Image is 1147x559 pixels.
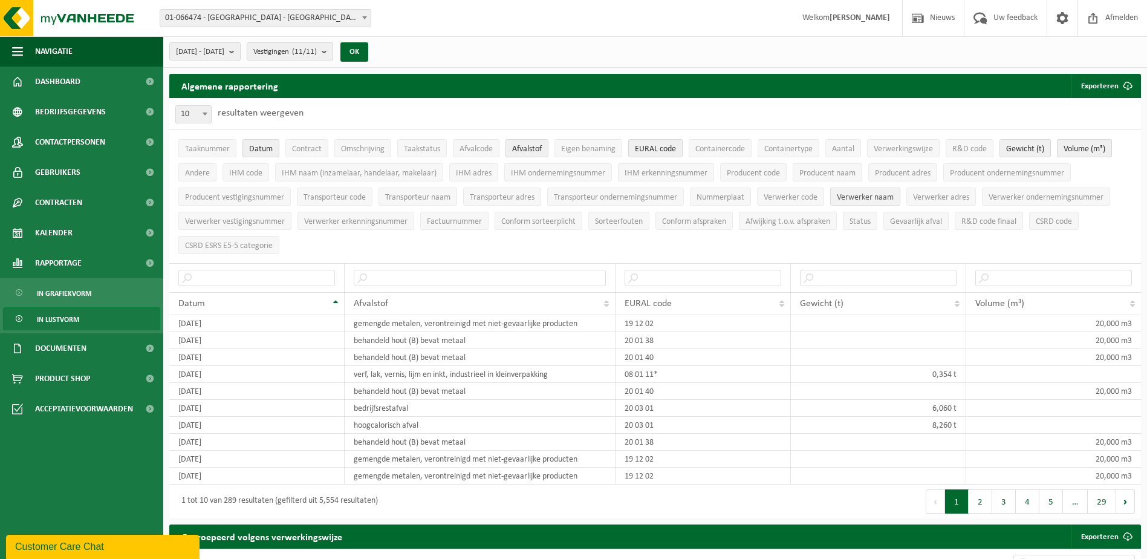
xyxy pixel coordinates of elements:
span: Volume (m³) [975,299,1024,309]
a: Exporteren [1071,525,1140,549]
td: behandeld hout (B) bevat metaal [345,383,616,400]
span: IHM code [229,169,262,178]
span: Andere [185,169,210,178]
span: Verwerker ondernemingsnummer [989,193,1103,202]
span: Conform sorteerplicht [501,217,576,226]
button: Gewicht (t)Gewicht (t): Activate to sort [999,139,1051,157]
button: Gevaarlijk afval : Activate to sort [883,212,949,230]
button: TaakstatusTaakstatus: Activate to sort [397,139,447,157]
span: Afvalstof [512,145,542,154]
span: Datum [178,299,205,309]
td: 20,000 m3 [966,383,1141,400]
span: CSRD code [1036,217,1072,226]
span: Verwerkingswijze [874,145,933,154]
td: [DATE] [169,366,345,383]
span: Factuurnummer [427,217,482,226]
button: 1 [945,489,969,514]
button: Verwerker adresVerwerker adres: Activate to sort [906,188,976,206]
button: [DATE] - [DATE] [169,42,241,60]
button: IHM erkenningsnummerIHM erkenningsnummer: Activate to sort [618,163,714,181]
button: Transporteur adresTransporteur adres: Activate to sort [463,188,541,206]
button: Transporteur naamTransporteur naam: Activate to sort [379,188,457,206]
span: IHM ondernemingsnummer [511,169,605,178]
h2: Gegroepeerd volgens verwerkingswijze [169,525,354,548]
button: SorteerfoutenSorteerfouten: Activate to sort [588,212,649,230]
button: ContractContract: Activate to sort [285,139,328,157]
span: Acceptatievoorwaarden [35,394,133,424]
a: In lijstvorm [3,307,160,330]
td: gemengde metalen, verontreinigd met niet-gevaarlijke producten [345,468,616,485]
button: Eigen benamingEigen benaming: Activate to sort [554,139,622,157]
button: Exporteren [1071,74,1140,98]
h2: Algemene rapportering [169,74,290,98]
button: Transporteur ondernemingsnummerTransporteur ondernemingsnummer : Activate to sort [547,188,684,206]
span: Producent code [727,169,780,178]
span: Gewicht (t) [1006,145,1044,154]
button: VerwerkingswijzeVerwerkingswijze: Activate to sort [867,139,940,157]
span: Gebruikers [35,157,80,188]
span: Producent vestigingsnummer [185,193,284,202]
button: Verwerker codeVerwerker code: Activate to sort [757,188,824,206]
span: Verwerker vestigingsnummer [185,217,285,226]
td: 0,354 t [791,366,966,383]
span: CSRD ESRS E5-5 categorie [185,241,273,250]
td: gemengde metalen, verontreinigd met niet-gevaarlijke producten [345,315,616,332]
td: 20,000 m3 [966,434,1141,451]
td: verf, lak, vernis, lijm en inkt, industrieel in kleinverpakking [345,366,616,383]
td: 20,000 m3 [966,468,1141,485]
button: CSRD codeCSRD code: Activate to sort [1029,212,1079,230]
button: Previous [926,489,945,514]
span: Afvalcode [460,145,493,154]
td: [DATE] [169,468,345,485]
td: bedrijfsrestafval [345,400,616,417]
button: Producent naamProducent naam: Activate to sort [793,163,862,181]
button: DatumDatum: Activate to sort [242,139,279,157]
span: Documenten [35,333,86,364]
td: 20 01 38 [616,434,791,451]
span: Producent naam [799,169,856,178]
span: Navigatie [35,36,73,67]
td: 8,260 t [791,417,966,434]
button: TaaknummerTaaknummer: Activate to remove sorting [178,139,236,157]
button: Producent vestigingsnummerProducent vestigingsnummer: Activate to sort [178,188,291,206]
button: Conform afspraken : Activate to sort [655,212,733,230]
td: [DATE] [169,417,345,434]
td: [DATE] [169,349,345,366]
button: Producent ondernemingsnummerProducent ondernemingsnummer: Activate to sort [943,163,1071,181]
button: StatusStatus: Activate to sort [843,212,877,230]
td: behandeld hout (B) bevat metaal [345,349,616,366]
strong: [PERSON_NAME] [830,13,890,22]
span: IHM erkenningsnummer [625,169,707,178]
td: 20,000 m3 [966,315,1141,332]
button: IHM adresIHM adres: Activate to sort [449,163,498,181]
button: R&D code finaalR&amp;D code finaal: Activate to sort [955,212,1023,230]
span: EURAL code [625,299,672,309]
span: Taaknummer [185,145,230,154]
td: 20 03 01 [616,400,791,417]
button: IHM naam (inzamelaar, handelaar, makelaar)IHM naam (inzamelaar, handelaar, makelaar): Activate to... [275,163,443,181]
td: 20 01 40 [616,349,791,366]
td: 19 12 02 [616,468,791,485]
span: Containercode [695,145,745,154]
button: CSRD ESRS E5-5 categorieCSRD ESRS E5-5 categorie: Activate to sort [178,236,279,254]
button: Vestigingen(11/11) [247,42,333,60]
span: Gewicht (t) [800,299,843,309]
button: ContainercodeContainercode: Activate to sort [689,139,752,157]
span: Volume (m³) [1064,145,1105,154]
button: Next [1116,489,1135,514]
td: 19 12 02 [616,315,791,332]
span: Contracten [35,188,82,218]
span: Contactpersonen [35,127,105,157]
span: Omschrijving [341,145,385,154]
button: AndereAndere: Activate to sort [178,163,216,181]
span: Verwerker naam [837,193,894,202]
td: 20 01 40 [616,383,791,400]
span: Producent ondernemingsnummer [950,169,1064,178]
td: behandeld hout (B) bevat metaal [345,434,616,451]
span: Kalender [35,218,73,248]
span: Transporteur naam [385,193,450,202]
td: [DATE] [169,332,345,349]
span: Eigen benaming [561,145,616,154]
button: Conform sorteerplicht : Activate to sort [495,212,582,230]
button: Verwerker ondernemingsnummerVerwerker ondernemingsnummer: Activate to sort [982,188,1110,206]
